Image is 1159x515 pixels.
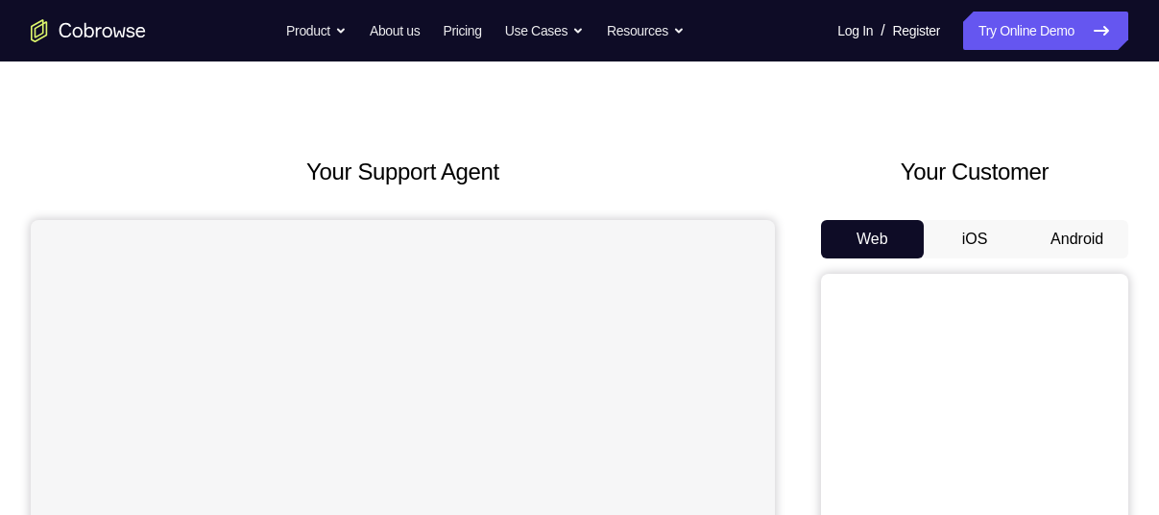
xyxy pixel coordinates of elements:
a: Go to the home page [31,19,146,42]
h2: Your Customer [821,155,1128,189]
button: Use Cases [505,12,584,50]
a: Pricing [443,12,481,50]
a: Register [893,12,940,50]
a: Log In [837,12,873,50]
button: Product [286,12,347,50]
button: Web [821,220,924,258]
a: Try Online Demo [963,12,1128,50]
button: iOS [924,220,1026,258]
span: / [881,19,884,42]
h2: Your Support Agent [31,155,775,189]
button: Resources [607,12,685,50]
button: Android [1026,220,1128,258]
a: About us [370,12,420,50]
